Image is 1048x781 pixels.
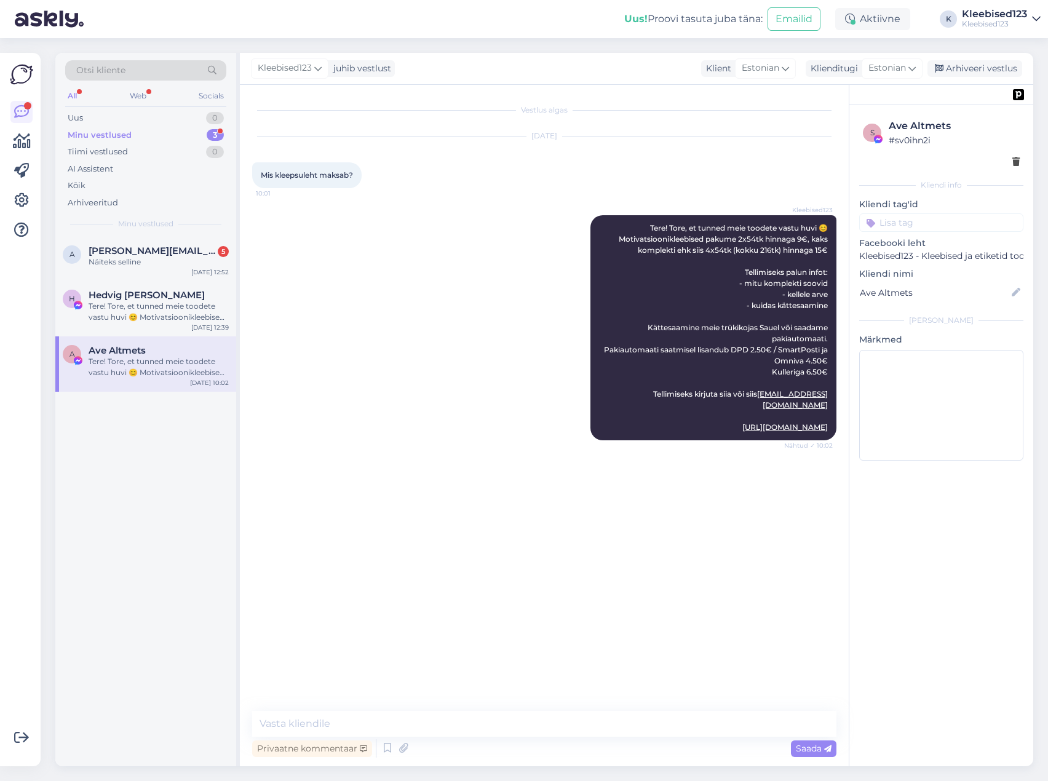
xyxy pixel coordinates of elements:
[76,64,125,77] span: Otsi kliente
[859,268,1023,280] p: Kliendi nimi
[68,197,118,209] div: Arhiveeritud
[328,62,391,75] div: juhib vestlust
[1013,89,1024,100] img: pd
[89,345,146,356] span: Ave Altmets
[206,146,224,158] div: 0
[252,130,836,141] div: [DATE]
[962,19,1027,29] div: Kleebised123
[889,119,1020,133] div: Ave Altmets
[604,223,830,432] span: Tere! Tore, et tunned meie toodete vastu huvi 😊 Motivatsioonikleebised pakume 2x54tk hinnaga 9€, ...
[962,9,1041,29] a: Kleebised123Kleebised123
[196,88,226,104] div: Socials
[206,112,224,124] div: 0
[768,7,820,31] button: Emailid
[89,245,216,256] span: angela.ajexpress@gmail.com
[806,62,858,75] div: Klienditugi
[870,128,875,137] span: s
[10,63,33,86] img: Askly Logo
[118,218,173,229] span: Minu vestlused
[252,105,836,116] div: Vestlus algas
[701,62,731,75] div: Klient
[207,129,224,141] div: 3
[69,250,75,259] span: a
[68,146,128,158] div: Tiimi vestlused
[859,315,1023,326] div: [PERSON_NAME]
[261,170,353,180] span: Mis kleepsuleht maksab?
[252,740,372,757] div: Privaatne kommentaar
[927,60,1022,77] div: Arhiveeri vestlus
[859,250,1023,263] p: Kleebised123 - Kleebised ja etiketid toodetele ning kleebised autodele.
[89,256,229,268] div: Näiteks selline
[127,88,149,104] div: Web
[796,743,832,754] span: Saada
[258,61,312,75] span: Kleebised123
[68,163,113,175] div: AI Assistent
[742,422,828,432] a: [URL][DOMAIN_NAME]
[757,389,828,410] a: [EMAIL_ADDRESS][DOMAIN_NAME]
[859,180,1023,191] div: Kliendi info
[859,333,1023,346] p: Märkmed
[962,9,1027,19] div: Kleebised123
[69,349,75,359] span: A
[624,12,763,26] div: Proovi tasuta juba täna:
[742,61,779,75] span: Estonian
[191,323,229,332] div: [DATE] 12:39
[68,112,83,124] div: Uus
[68,129,132,141] div: Minu vestlused
[784,441,833,450] span: Nähtud ✓ 10:02
[889,133,1020,147] div: # sv0ihn2i
[868,61,906,75] span: Estonian
[859,198,1023,211] p: Kliendi tag'id
[191,268,229,277] div: [DATE] 12:52
[860,286,1009,299] input: Lisa nimi
[190,378,229,387] div: [DATE] 10:02
[89,356,229,378] div: Tere! Tore, et tunned meie toodete vastu huvi 😊 Motivatsioonikleebised pakume 2x54tk hinnaga 9€, ...
[68,180,85,192] div: Kõik
[218,246,229,257] div: 5
[787,205,833,215] span: Kleebised123
[940,10,957,28] div: K
[69,294,75,303] span: H
[835,8,910,30] div: Aktiivne
[89,301,229,323] div: Tere! Tore, et tunned meie toodete vastu huvi 😊 Motivatsioonikleebised pakume 2x54tk hinnaga 9€, ...
[65,88,79,104] div: All
[859,237,1023,250] p: Facebooki leht
[859,213,1023,232] input: Lisa tag
[256,189,302,198] span: 10:01
[89,290,205,301] span: Hedvig Hannah Slade
[624,13,648,25] b: Uus!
